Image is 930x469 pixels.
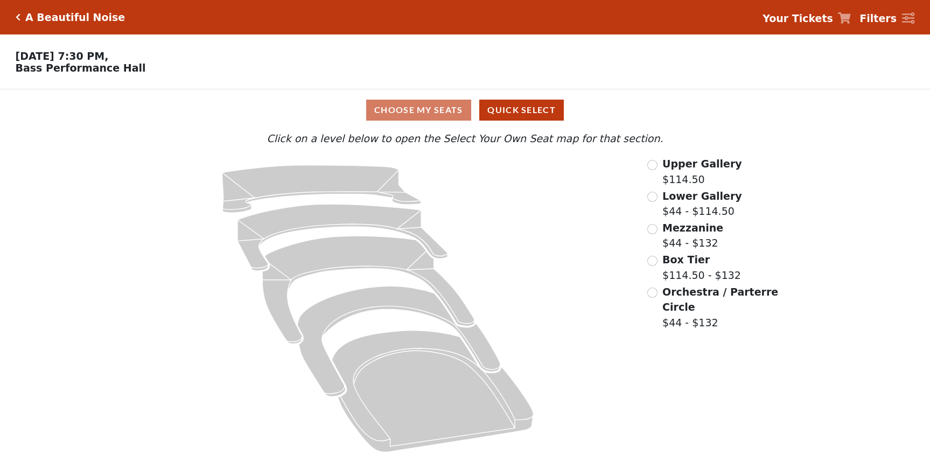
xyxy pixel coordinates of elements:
[222,165,421,213] path: Upper Gallery - Seats Available: 280
[662,220,723,251] label: $44 - $132
[662,156,742,187] label: $114.50
[16,13,20,21] a: Click here to go back to filters
[662,252,741,283] label: $114.50 - $132
[763,12,833,24] strong: Your Tickets
[662,222,723,234] span: Mezzanine
[859,12,897,24] strong: Filters
[237,204,448,271] path: Lower Gallery - Seats Available: 16
[662,188,742,219] label: $44 - $114.50
[763,11,851,26] a: Your Tickets
[662,254,710,265] span: Box Tier
[662,284,780,331] label: $44 - $132
[662,190,742,202] span: Lower Gallery
[25,11,125,24] h5: A Beautiful Noise
[332,331,533,452] path: Orchestra / Parterre Circle - Seats Available: 5
[124,131,806,146] p: Click on a level below to open the Select Your Own Seat map for that section.
[479,100,564,121] button: Quick Select
[859,11,914,26] a: Filters
[662,158,742,170] span: Upper Gallery
[662,286,778,313] span: Orchestra / Parterre Circle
